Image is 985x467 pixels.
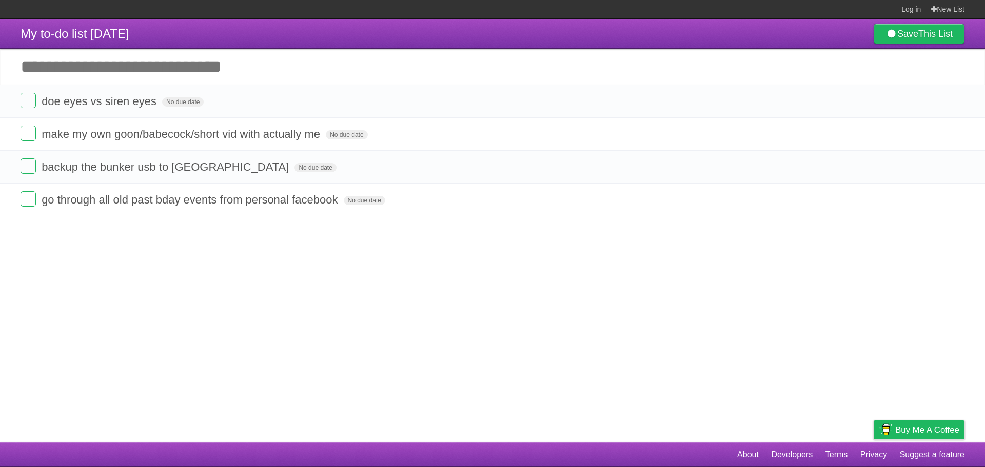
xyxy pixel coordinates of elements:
[900,445,964,464] a: Suggest a feature
[294,163,336,172] span: No due date
[21,27,129,40] span: My to-do list [DATE]
[737,445,759,464] a: About
[874,420,964,439] a: Buy me a coffee
[21,126,36,141] label: Done
[918,29,953,39] b: This List
[771,445,813,464] a: Developers
[344,196,385,205] span: No due date
[326,130,367,139] span: No due date
[874,24,964,44] a: SaveThis List
[42,193,340,206] span: go through all old past bday events from personal facebook
[21,191,36,207] label: Done
[162,97,204,107] span: No due date
[42,160,291,173] span: backup the bunker usb to [GEOGRAPHIC_DATA]
[825,445,848,464] a: Terms
[42,128,323,140] span: make my own goon/babecock/short vid with actually me
[879,421,893,438] img: Buy me a coffee
[860,445,887,464] a: Privacy
[42,95,159,108] span: doe eyes vs siren eyes
[895,421,959,439] span: Buy me a coffee
[21,158,36,174] label: Done
[21,93,36,108] label: Done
